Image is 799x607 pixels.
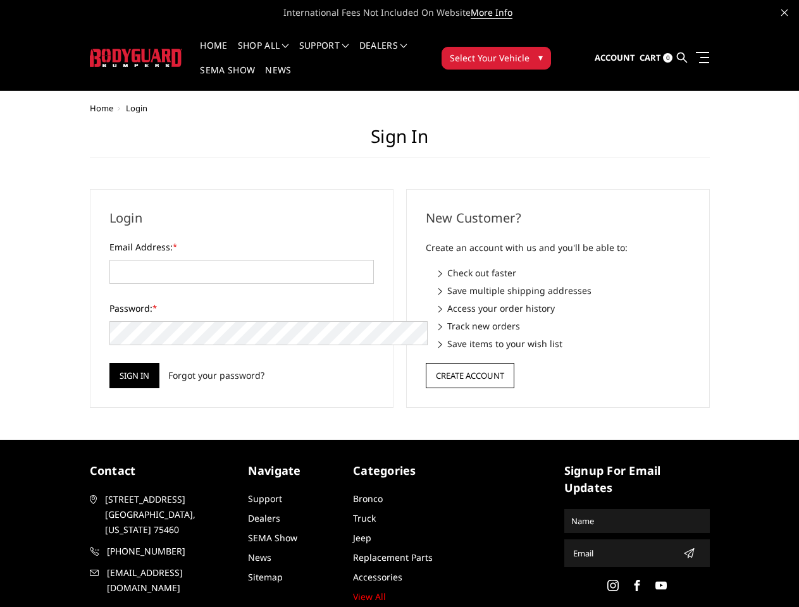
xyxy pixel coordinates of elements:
[248,462,341,479] h5: Navigate
[353,512,376,524] a: Truck
[248,493,282,505] a: Support
[353,462,446,479] h5: Categories
[438,319,690,333] li: Track new orders
[299,41,349,66] a: Support
[595,41,635,75] a: Account
[109,363,159,388] input: Sign in
[442,47,551,70] button: Select Your Vehicle
[248,512,280,524] a: Dealers
[90,462,235,479] h5: contact
[426,368,514,380] a: Create Account
[105,492,233,537] span: [STREET_ADDRESS] [GEOGRAPHIC_DATA], [US_STATE] 75460
[90,102,113,114] a: Home
[471,6,512,19] a: More Info
[109,209,374,228] h2: Login
[90,565,235,596] a: [EMAIL_ADDRESS][DOMAIN_NAME]
[107,544,235,559] span: [PHONE_NUMBER]
[568,543,678,563] input: Email
[663,53,672,63] span: 0
[265,66,291,90] a: News
[566,511,708,531] input: Name
[438,266,690,279] li: Check out faster
[353,591,386,603] a: View All
[90,126,710,157] h1: Sign in
[736,546,799,607] iframe: Chat Widget
[90,544,235,559] a: [PHONE_NUMBER]
[595,52,635,63] span: Account
[538,51,543,64] span: ▾
[353,532,371,544] a: Jeep
[438,284,690,297] li: Save multiple shipping addresses
[248,571,283,583] a: Sitemap
[438,337,690,350] li: Save items to your wish list
[353,493,383,505] a: Bronco
[109,240,374,254] label: Email Address:
[109,302,374,315] label: Password:
[450,51,530,64] span: Select Your Vehicle
[248,551,271,563] a: News
[359,41,407,66] a: Dealers
[426,209,690,228] h2: New Customer?
[640,41,672,75] a: Cart 0
[238,41,289,66] a: shop all
[168,369,264,382] a: Forgot your password?
[107,565,235,596] span: [EMAIL_ADDRESS][DOMAIN_NAME]
[426,240,690,255] p: Create an account with us and you'll be able to:
[564,462,710,496] h5: signup for email updates
[353,571,402,583] a: Accessories
[200,41,227,66] a: Home
[90,49,183,67] img: BODYGUARD BUMPERS
[640,52,661,63] span: Cart
[426,363,514,388] button: Create Account
[126,102,147,114] span: Login
[353,551,433,563] a: Replacement Parts
[438,302,690,315] li: Access your order history
[248,532,297,544] a: SEMA Show
[200,66,255,90] a: SEMA Show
